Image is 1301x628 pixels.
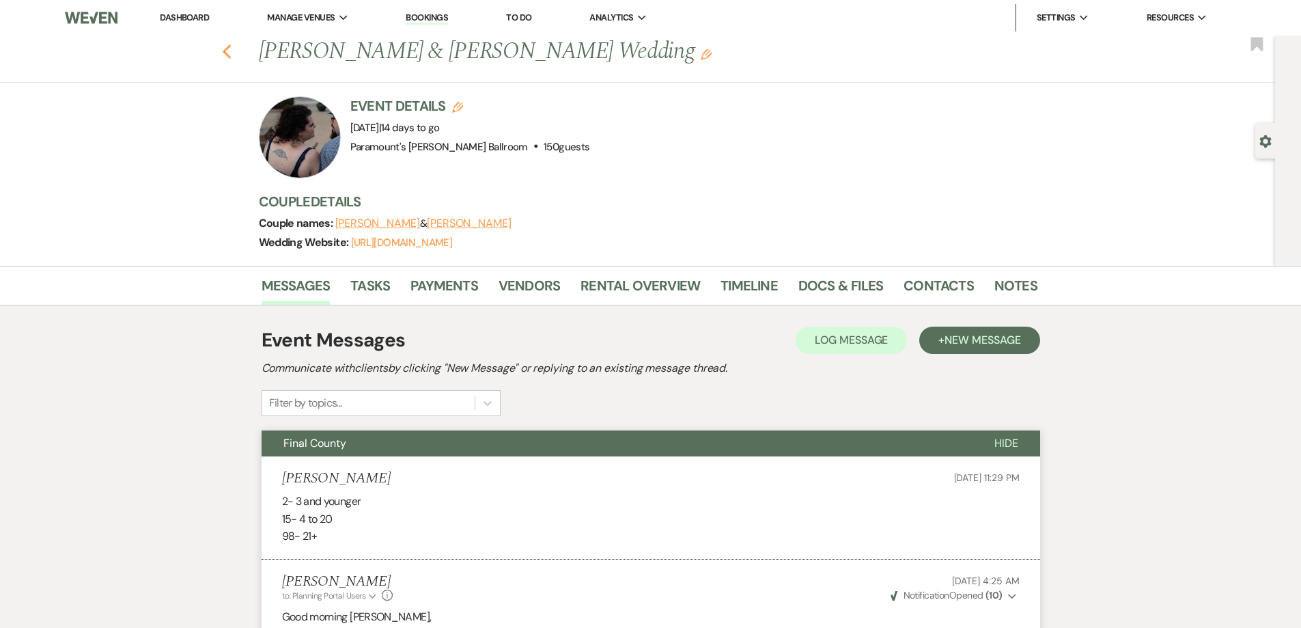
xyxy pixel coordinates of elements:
[282,590,379,602] button: to: Planning Portal Users
[1037,11,1076,25] span: Settings
[259,216,335,230] span: Couple names:
[350,275,390,305] a: Tasks
[350,96,590,115] h3: Event Details
[379,121,440,135] span: |
[282,470,391,487] h5: [PERSON_NAME]
[160,12,209,23] a: Dashboard
[350,121,440,135] span: [DATE]
[283,436,346,450] span: Final County
[282,573,393,590] h5: [PERSON_NAME]
[994,275,1037,305] a: Notes
[269,395,342,411] div: Filter by topics...
[954,472,1020,484] span: [DATE] 11:29 PM
[262,360,1040,377] h2: Communicate with clients by clicking "New Message" or replying to an existing message thread.
[952,575,1019,587] span: [DATE] 4:25 AM
[282,493,1020,510] p: 2- 3 and younger
[259,235,351,249] span: Wedding Website:
[904,275,974,305] a: Contacts
[262,431,973,456] button: Final County
[798,275,883,305] a: Docs & Files
[945,333,1020,347] span: New Message
[282,528,1020,545] p: 98- 21+
[335,217,512,230] span: &
[262,275,331,305] a: Messages
[721,275,778,305] a: Timeline
[427,218,512,229] button: [PERSON_NAME]
[406,12,448,25] a: Bookings
[891,589,1003,601] span: Opened
[985,589,1003,601] strong: ( 10 )
[499,275,560,305] a: Vendors
[544,140,589,154] span: 150 guests
[701,48,712,60] button: Edit
[262,326,406,355] h1: Event Messages
[815,333,888,347] span: Log Message
[796,327,907,354] button: Log Message
[381,121,440,135] span: 14 days to go
[1147,11,1194,25] span: Resources
[580,275,700,305] a: Rental Overview
[410,275,478,305] a: Payments
[267,11,335,25] span: Manage Venues
[282,608,1020,626] p: Good morning [PERSON_NAME],
[904,589,949,601] span: Notification
[889,588,1019,603] button: NotificationOpened (10)
[589,11,633,25] span: Analytics
[335,218,420,229] button: [PERSON_NAME]
[919,327,1039,354] button: +New Message
[282,510,1020,528] p: 15- 4 to 20
[350,140,528,154] span: Paramount's [PERSON_NAME] Ballroom
[351,236,452,249] a: [URL][DOMAIN_NAME]
[973,431,1040,456] button: Hide
[65,3,117,32] img: Weven Logo
[1259,134,1272,147] button: Open lead details
[259,192,1024,211] h3: Couple Details
[282,590,366,601] span: to: Planning Portal Users
[994,436,1018,450] span: Hide
[506,12,531,23] a: To Do
[259,36,871,68] h1: [PERSON_NAME] & [PERSON_NAME] Wedding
